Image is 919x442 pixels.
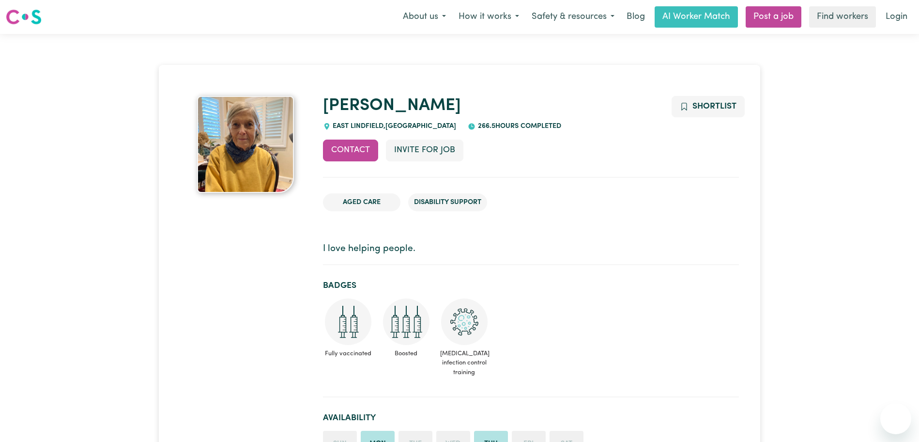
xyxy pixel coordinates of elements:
[180,96,311,193] a: Heather's profile picture'
[323,140,378,161] button: Contact
[383,299,429,345] img: Care and support worker has received booster dose of COVID-19 vaccination
[6,8,42,26] img: Careseekers logo
[746,6,801,28] a: Post a job
[621,6,651,28] a: Blog
[452,7,525,27] button: How it works
[439,345,490,381] span: [MEDICAL_DATA] infection control training
[655,6,738,28] a: AI Worker Match
[880,6,913,28] a: Login
[386,140,463,161] button: Invite for Job
[323,345,373,362] span: Fully vaccinated
[323,97,461,114] a: [PERSON_NAME]
[408,193,487,212] li: Disability Support
[525,7,621,27] button: Safety & resources
[809,6,876,28] a: Find workers
[441,299,488,345] img: CS Academy: COVID-19 Infection Control Training course completed
[397,7,452,27] button: About us
[323,193,400,212] li: Aged Care
[475,123,561,130] span: 266.5 hours completed
[323,413,739,423] h2: Availability
[880,403,911,434] iframe: Button to launch messaging window
[325,299,371,345] img: Care and support worker has received 2 doses of COVID-19 vaccine
[331,123,457,130] span: EAST LINDFIELD , [GEOGRAPHIC_DATA]
[6,6,42,28] a: Careseekers logo
[672,96,745,117] button: Add to shortlist
[692,102,736,110] span: Shortlist
[381,345,431,362] span: Boosted
[197,96,294,193] img: Heather
[323,281,739,291] h2: Badges
[323,242,739,256] p: I love helping people.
